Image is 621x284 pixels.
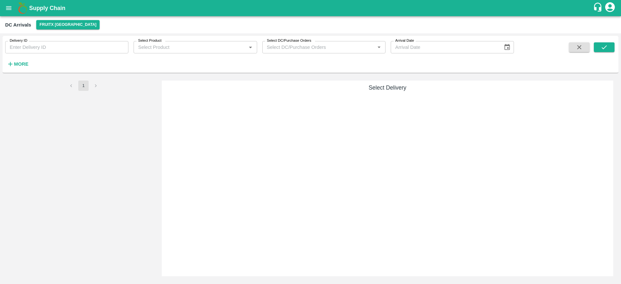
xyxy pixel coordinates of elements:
button: Open [246,43,255,51]
button: Select DC [36,20,100,29]
button: page 1 [78,81,89,91]
label: Select DC/Purchase Orders [267,38,311,43]
button: Open [375,43,383,51]
a: Supply Chain [29,4,593,13]
strong: More [14,61,28,67]
img: logo [16,2,29,15]
nav: pagination navigation [65,81,102,91]
button: open drawer [1,1,16,16]
b: Supply Chain [29,5,65,11]
input: Select Product [136,43,244,51]
h6: Select Delivery [164,83,611,92]
label: Delivery ID [10,38,27,43]
button: Choose date [501,41,513,53]
input: Arrival Date [391,41,498,53]
div: account of current user [604,1,616,15]
input: Select DC/Purchase Orders [264,43,365,51]
label: Select Product [138,38,161,43]
div: DC Arrivals [5,21,31,29]
input: Enter Delivery ID [5,41,128,53]
label: Arrival Date [395,38,414,43]
div: customer-support [593,2,604,14]
button: More [5,59,30,70]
